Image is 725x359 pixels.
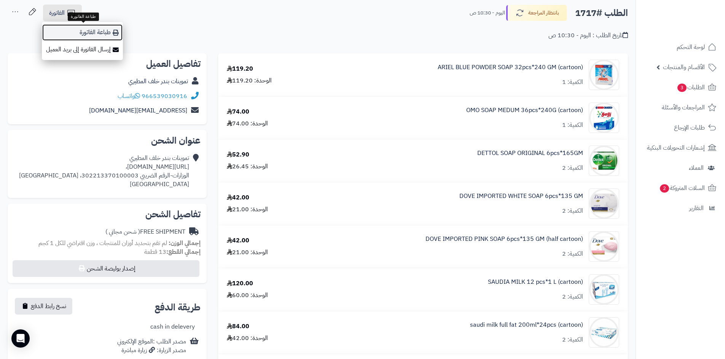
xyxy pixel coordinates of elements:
[673,13,718,29] img: logo-2.png
[641,38,720,56] a: لوحة التحكم
[689,203,704,214] span: التقارير
[641,78,720,96] a: الطلبات3
[31,302,66,311] span: نسخ رابط الدفع
[227,291,268,300] div: الوحدة: 60.00
[677,82,705,93] span: الطلبات
[562,164,583,172] div: الكمية: 2
[227,76,272,85] div: الوحدة: 119.20
[641,179,720,197] a: السلات المتروكة2
[13,260,199,277] button: إصدار بوليصة الشحن
[14,210,201,219] h2: تفاصيل الشحن
[42,41,123,58] a: إرسال الفاتورة إلى بريد العميل
[43,5,82,21] a: الفاتورة
[227,119,268,128] div: الوحدة: 74.00
[227,65,253,73] div: 119.20
[562,121,583,130] div: الكمية: 1
[589,188,619,219] img: 1747487776-61net67nNYL._AC_SL1500-90x90.jpg
[466,106,583,115] a: OMO SOAP MEDUM 36pcs*240G (cartoon)
[117,337,186,355] div: مصدر الطلب :الموقع الإلكتروني
[117,346,186,355] div: مصدر الزيارة: زيارة مباشرة
[659,183,705,193] span: السلات المتروكة
[11,329,30,348] div: Open Intercom Messenger
[589,231,619,262] img: 1747487780-51Lm6WzjH0L._AC_SL1100-90x90.jpg
[128,77,188,86] a: تموينات بندر خلف المطيري
[169,239,201,248] strong: إجمالي الوزن:
[105,227,140,236] span: ( شحن مجاني )
[227,236,249,245] div: 42.00
[144,247,201,256] small: 13 قطعة
[641,159,720,177] a: العملاء
[118,92,140,101] a: واتساب
[14,136,201,145] h2: عنوان الشحن
[647,142,705,153] span: إشعارات التحويلات البنكية
[589,103,619,133] img: 1747485451-cqZGSjQHFPHkwW8KkENJ96VDIbpvMbv7-90x90.jpg
[641,199,720,217] a: التقارير
[15,298,72,315] button: نسخ رابط الدفع
[227,193,249,202] div: 42.00
[155,303,201,312] h2: طريقة الدفع
[641,119,720,137] a: طلبات الإرجاع
[227,205,268,214] div: الوحدة: 21.00
[562,207,583,215] div: الكمية: 2
[89,106,187,115] a: [EMAIL_ADDRESS][DOMAIN_NAME]
[641,139,720,157] a: إشعارات التحويلات البنكية
[227,248,268,257] div: الوحدة: 21.00
[477,149,583,158] a: DETTOL SOAP ORIGINAL 6pcs*165GM
[641,98,720,117] a: المراجعات والأسئلة
[674,122,705,133] span: طلبات الإرجاع
[470,321,583,329] a: saudi milk full fat 200ml*24pcs (cartoon)
[677,83,687,92] span: 3
[19,154,189,188] div: تموينات بندر خلف المطيري [URL][DOMAIN_NAME]، الوزارات-الرقم الضريبي 302213370100003، [GEOGRAPHIC_...
[227,279,253,288] div: 120.00
[506,5,567,21] button: بانتظار المراجعة
[227,334,268,343] div: الوحدة: 42.00
[589,145,619,176] img: 1747486624-61iI2QDMpbL._AC_SL1500-90x90.jpg
[227,322,249,331] div: 84.00
[562,293,583,301] div: الكمية: 2
[562,250,583,258] div: الكمية: 2
[42,24,123,41] a: طباعة الفاتورة
[548,31,628,40] div: تاريخ الطلب : اليوم - 10:30 ص
[662,102,705,113] span: المراجعات والأسئلة
[38,239,167,248] span: لم تقم بتحديد أوزان للمنتجات ، وزن افتراضي للكل 1 كجم
[562,78,583,87] div: الكمية: 1
[575,5,628,21] h2: الطلب #1717
[562,335,583,344] div: الكمية: 2
[425,235,583,244] a: DOVE IMPORTED PINK SOAP 6pcs*135 GM (half cartoon)
[660,184,669,193] span: 2
[438,63,583,72] a: ARIEL BLUE POWDER SOAP 32pcs*240 GM (cartoon)
[689,163,704,173] span: العملاء
[227,108,249,116] div: 74.00
[589,60,619,90] img: 1747485038-KC1A3KZW3vfiPFX9yv1GEHvzpxSOKLKo-90x90.jpg
[105,228,185,236] div: FREE SHIPMENT
[488,278,583,286] a: SAUDIA MILK 12 pcs*1 L (cartoon)
[677,42,705,52] span: لوحة التحكم
[470,9,505,17] small: اليوم - 10:30 ص
[663,62,705,73] span: الأقسام والمنتجات
[49,8,65,17] span: الفاتورة
[589,274,619,305] img: 1747744811-01316ca4-bdae-4b0a-85ff-47740e91-90x90.jpg
[227,162,268,171] div: الوحدة: 26.45
[459,192,583,201] a: DOVE IMPORTED WHITE SOAP 6pcs*135 GM
[589,317,619,348] img: 1747745519-Screenshot%202025-05-20%20155045-90x90.jpg
[227,150,249,159] div: 52.90
[142,92,187,101] a: 966539030916
[166,247,201,256] strong: إجمالي القطع:
[68,13,99,21] div: طباعة الفاتورة
[150,323,195,331] div: cash in delevery
[14,59,201,68] h2: تفاصيل العميل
